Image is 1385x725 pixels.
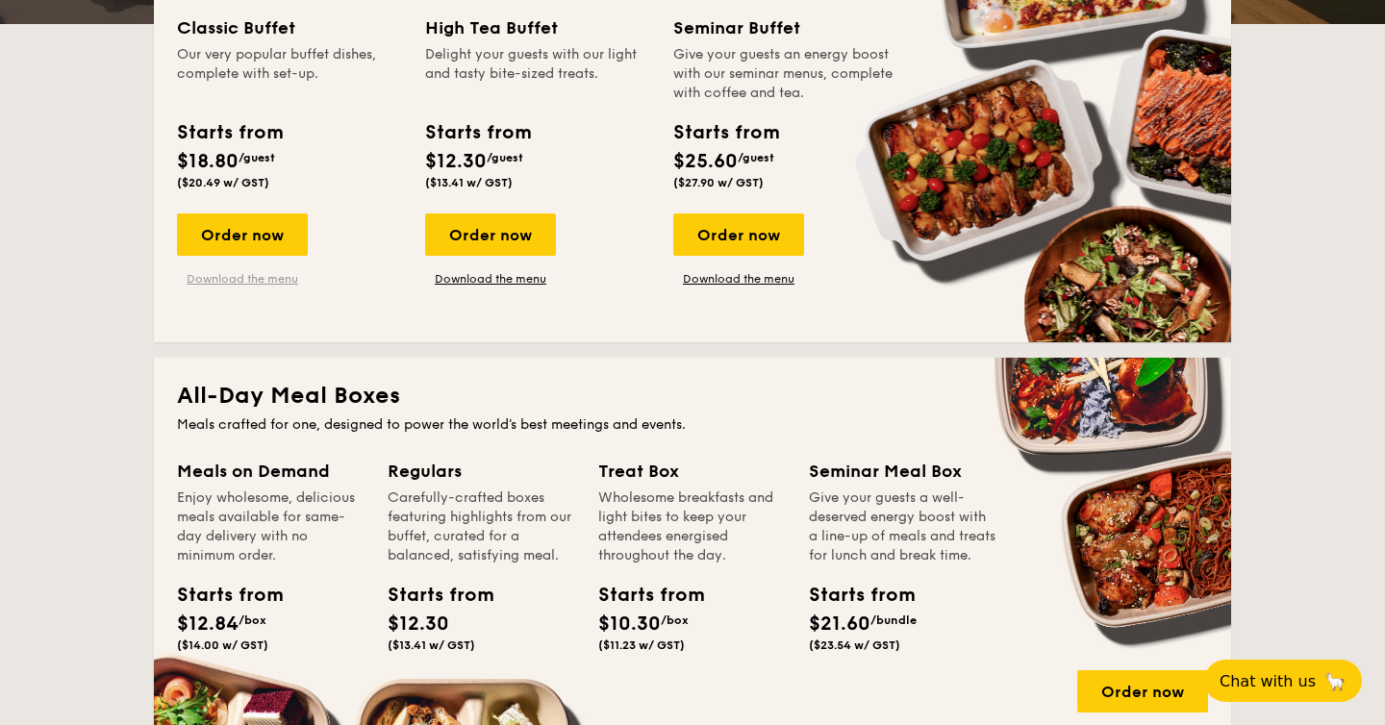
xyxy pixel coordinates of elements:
[1204,660,1362,702] button: Chat with us🦙
[177,271,308,287] a: Download the menu
[425,45,650,103] div: Delight your guests with our light and tasty bite-sized treats.
[388,488,575,565] div: Carefully-crafted boxes featuring highlights from our buffet, curated for a balanced, satisfying ...
[487,151,523,164] span: /guest
[239,613,266,627] span: /box
[598,458,786,485] div: Treat Box
[661,613,689,627] span: /box
[673,45,898,103] div: Give your guests an energy boost with our seminar menus, complete with coffee and tea.
[809,612,870,636] span: $21.60
[425,14,650,41] div: High Tea Buffet
[239,151,275,164] span: /guest
[177,14,402,41] div: Classic Buffet
[425,213,556,256] div: Order now
[809,581,895,610] div: Starts from
[177,150,239,173] span: $18.80
[809,488,996,565] div: Give your guests a well-deserved energy boost with a line-up of meals and treats for lunch and br...
[388,612,449,636] span: $12.30
[388,458,575,485] div: Regulars
[425,150,487,173] span: $12.30
[388,638,475,652] span: ($13.41 w/ GST)
[673,271,804,287] a: Download the menu
[388,581,474,610] div: Starts from
[177,176,269,189] span: ($20.49 w/ GST)
[177,213,308,256] div: Order now
[598,581,685,610] div: Starts from
[425,176,513,189] span: ($13.41 w/ GST)
[598,612,661,636] span: $10.30
[870,613,917,627] span: /bundle
[598,638,685,652] span: ($11.23 w/ GST)
[177,488,365,565] div: Enjoy wholesome, delicious meals available for same-day delivery with no minimum order.
[598,488,786,565] div: Wholesome breakfasts and light bites to keep your attendees energised throughout the day.
[809,638,900,652] span: ($23.54 w/ GST)
[1323,670,1347,692] span: 🦙
[738,151,774,164] span: /guest
[425,271,556,287] a: Download the menu
[177,45,402,103] div: Our very popular buffet dishes, complete with set-up.
[177,458,365,485] div: Meals on Demand
[425,118,530,147] div: Starts from
[1220,672,1316,690] span: Chat with us
[177,381,1208,412] h2: All-Day Meal Boxes
[673,176,764,189] span: ($27.90 w/ GST)
[673,14,898,41] div: Seminar Buffet
[177,581,264,610] div: Starts from
[673,213,804,256] div: Order now
[177,638,268,652] span: ($14.00 w/ GST)
[673,118,778,147] div: Starts from
[177,415,1208,435] div: Meals crafted for one, designed to power the world's best meetings and events.
[177,118,282,147] div: Starts from
[673,150,738,173] span: $25.60
[809,458,996,485] div: Seminar Meal Box
[177,612,239,636] span: $12.84
[1077,670,1208,712] div: Order now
